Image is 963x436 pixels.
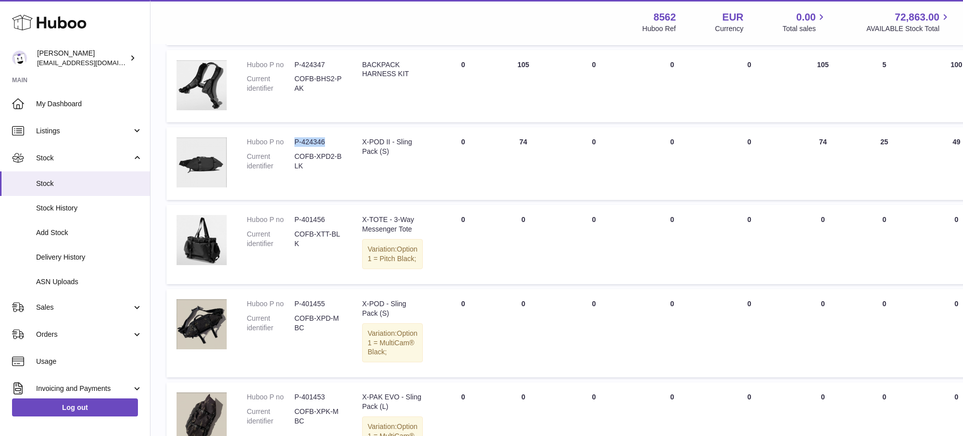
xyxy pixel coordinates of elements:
dt: Current identifier [247,74,294,93]
span: AVAILABLE Stock Total [866,24,951,34]
dt: Current identifier [247,314,294,333]
td: 0 [553,127,634,200]
td: 105 [789,50,857,123]
dt: Current identifier [247,152,294,171]
a: 0.00 Total sales [782,11,827,34]
img: product image [177,215,227,265]
div: X-PAK EVO - Sling Pack (L) [362,392,423,411]
td: 0 [553,289,634,377]
dd: P-401455 [294,299,342,309]
td: 0 [433,50,493,123]
td: 0 [433,205,493,284]
dt: Huboo P no [247,299,294,309]
dt: Huboo P no [247,137,294,147]
td: 0 [634,127,710,200]
span: Listings [36,126,132,136]
td: 0 [553,50,634,123]
span: Option 1 = MultiCam® Black; [368,329,417,356]
div: [PERSON_NAME] [37,49,127,68]
dd: P-401456 [294,215,342,225]
span: Usage [36,357,142,366]
img: product image [177,137,227,187]
a: 72,863.00 AVAILABLE Stock Total [866,11,951,34]
td: 0 [634,205,710,284]
dd: COFB-XTT-BLK [294,230,342,249]
img: product image [177,60,227,110]
span: 0 [747,300,751,308]
td: 0 [433,127,493,200]
td: 0 [493,205,553,284]
span: 0 [747,393,751,401]
dt: Current identifier [247,230,294,249]
span: Stock [36,153,132,163]
td: 0 [857,289,912,377]
td: 0 [493,289,553,377]
span: Sales [36,303,132,312]
dt: Huboo P no [247,215,294,225]
dt: Huboo P no [247,60,294,70]
dd: COFB-XPD2-BLK [294,152,342,171]
span: 0 [747,138,751,146]
td: 0 [433,289,493,377]
div: BACKPACK HARNESS KIT [362,60,423,79]
span: Stock [36,179,142,188]
td: 0 [789,205,857,284]
img: product image [177,299,227,349]
span: Orders [36,330,132,339]
td: 0 [634,50,710,123]
td: 0 [789,289,857,377]
td: 74 [789,127,857,200]
span: My Dashboard [36,99,142,109]
span: ASN Uploads [36,277,142,287]
span: 0 [747,61,751,69]
span: 0 [747,215,751,224]
strong: EUR [722,11,743,24]
dd: COFB-XPD-MBC [294,314,342,333]
td: 25 [857,127,912,200]
span: 0.00 [796,11,816,24]
img: fumi@codeofbell.com [12,51,27,66]
dd: P-424346 [294,137,342,147]
td: 0 [553,205,634,284]
td: 5 [857,50,912,123]
td: 74 [493,127,553,200]
div: X-TOTE - 3-Way Messenger Tote [362,215,423,234]
div: Currency [715,24,744,34]
dd: P-401453 [294,392,342,402]
td: 0 [857,205,912,284]
dt: Huboo P no [247,392,294,402]
dd: P-424347 [294,60,342,70]
dd: COFB-BHS2-PAK [294,74,342,93]
div: Huboo Ref [643,24,676,34]
dd: COFB-XPK-MBC [294,407,342,426]
span: Total sales [782,24,827,34]
span: Add Stock [36,228,142,238]
dt: Current identifier [247,407,294,426]
div: Variation: [362,323,423,363]
span: [EMAIL_ADDRESS][DOMAIN_NAME] [37,59,147,67]
div: X-POD - Sling Pack (S) [362,299,423,318]
div: Variation: [362,239,423,269]
strong: 8562 [654,11,676,24]
span: 72,863.00 [895,11,939,24]
span: Option 1 = Pitch Black; [368,245,417,263]
td: 105 [493,50,553,123]
td: 0 [634,289,710,377]
span: Delivery History [36,253,142,262]
span: Stock History [36,203,142,213]
a: Log out [12,398,138,416]
div: X-POD II - Sling Pack (S) [362,137,423,156]
span: Invoicing and Payments [36,384,132,393]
